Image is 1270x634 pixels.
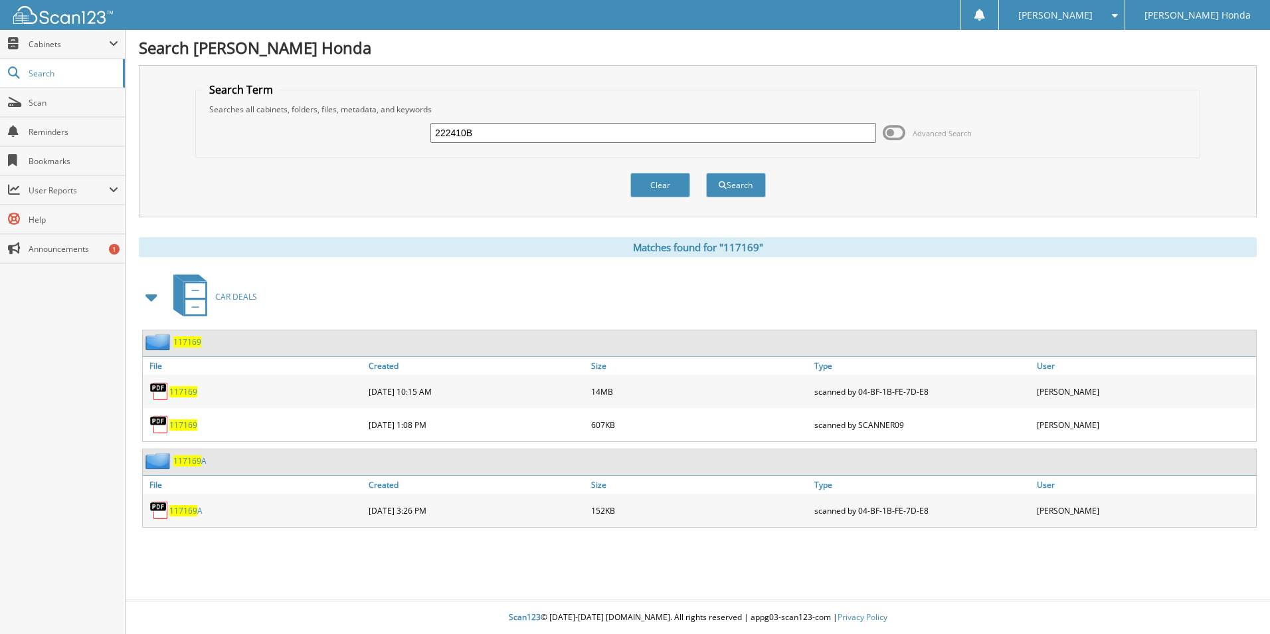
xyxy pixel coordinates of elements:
span: [PERSON_NAME] [1018,11,1093,19]
a: Created [365,476,588,494]
span: Scan123 [509,611,541,623]
button: Search [706,173,766,197]
div: © [DATE]-[DATE] [DOMAIN_NAME]. All rights reserved | appg03-scan123-com | [126,601,1270,634]
div: [PERSON_NAME] [1034,497,1256,524]
span: Search [29,68,116,79]
a: Size [588,357,810,375]
span: Scan [29,97,118,108]
img: PDF.png [149,381,169,401]
div: [DATE] 10:15 AM [365,378,588,405]
a: Type [811,476,1034,494]
a: 117169 [169,419,197,431]
div: scanned by SCANNER09 [811,411,1034,438]
span: 117169 [173,455,201,467]
span: Help [29,214,118,225]
a: File [143,357,365,375]
div: Searches all cabinets, folders, files, metadata, and keywords [203,104,1193,115]
a: 117169A [173,455,207,467]
img: PDF.png [149,500,169,520]
span: Reminders [29,126,118,138]
div: [DATE] 1:08 PM [365,411,588,438]
div: Matches found for "117169" [139,237,1257,257]
div: [PERSON_NAME] [1034,411,1256,438]
button: Clear [630,173,690,197]
span: 117169 [169,505,197,516]
img: PDF.png [149,415,169,435]
span: User Reports [29,185,109,196]
span: CAR DEALS [215,291,257,302]
a: CAR DEALS [165,270,257,323]
span: Announcements [29,243,118,255]
h1: Search [PERSON_NAME] Honda [139,37,1257,58]
a: Privacy Policy [838,611,887,623]
span: Bookmarks [29,156,118,167]
img: folder2.png [145,334,173,350]
span: Cabinets [29,39,109,50]
a: User [1034,357,1256,375]
span: Advanced Search [913,128,972,138]
img: scan123-logo-white.svg [13,6,113,24]
span: [PERSON_NAME] Honda [1144,11,1251,19]
legend: Search Term [203,82,280,97]
a: 117169 [169,386,197,397]
div: 14MB [588,378,810,405]
a: 117169A [169,505,203,516]
div: 607KB [588,411,810,438]
div: [DATE] 3:26 PM [365,497,588,524]
a: Type [811,357,1034,375]
a: User [1034,476,1256,494]
div: scanned by 04-BF-1B-FE-7D-E8 [811,378,1034,405]
a: 117169 [173,336,201,348]
div: 1 [109,244,120,255]
div: [PERSON_NAME] [1034,378,1256,405]
a: Size [588,476,810,494]
div: 152KB [588,497,810,524]
a: File [143,476,365,494]
img: folder2.png [145,453,173,469]
div: scanned by 04-BF-1B-FE-7D-E8 [811,497,1034,524]
a: Created [365,357,588,375]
